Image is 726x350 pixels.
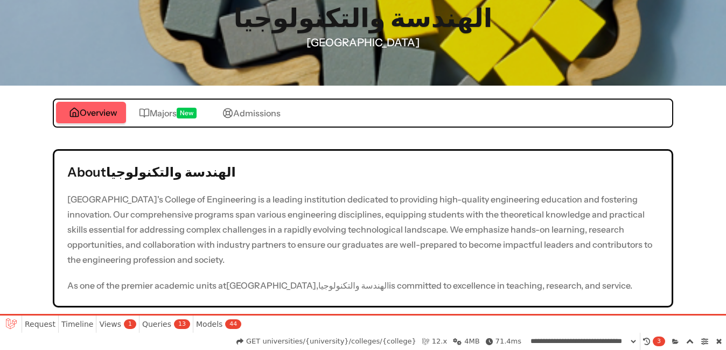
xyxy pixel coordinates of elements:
[67,278,659,293] p: As one of the premier academic units at [GEOGRAPHIC_DATA] , الهندسة والتكنولوجيا is committed to ...
[124,319,136,329] span: 1
[174,319,190,329] span: 13
[177,108,197,118] span: New
[67,164,659,181] h2: About الهندسة والتكنولوجيا
[306,35,420,50] p: [GEOGRAPHIC_DATA]
[234,5,493,31] h1: الهندسة والتكنولوجيا
[653,337,665,346] span: 3
[225,319,241,329] span: 44
[233,107,281,120] span: Admissions
[67,192,659,267] p: [GEOGRAPHIC_DATA]'s College of Engineering is a leading institution dedicated to providing high-q...
[150,107,177,120] span: Majors
[80,106,117,119] span: Overview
